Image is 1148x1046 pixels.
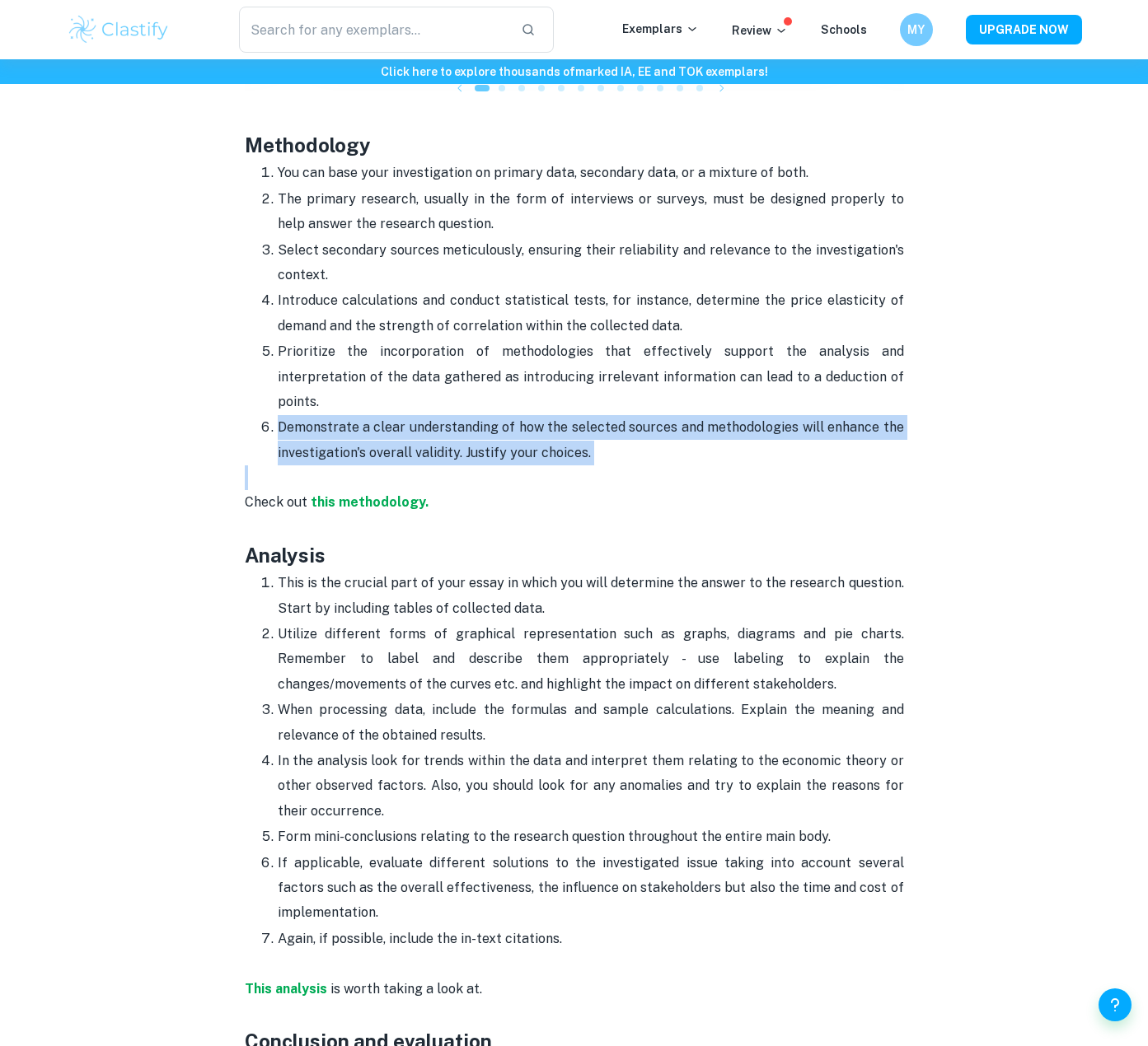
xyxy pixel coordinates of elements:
a: Schools [821,23,867,36]
h3: Analysis [245,540,904,570]
p: Again, if possible, include the in-text citations. [278,927,904,951]
p: Exemplars [622,20,699,38]
img: Clastify logo [67,13,171,46]
p: In the analysis look for trends within the data and interpret them relating to the economic theor... [278,749,904,824]
p: Form mini-conclusions relating to the research question throughout the entire main body. [278,824,904,849]
button: MY [900,13,933,46]
p: If applicable, evaluate different solutions to the investigated issue taking into account several... [278,851,904,926]
p: This is the crucial part of your essay in which you will determine the answer to the research que... [278,571,904,621]
p: Introduce calculations and conduct statistical tests, for instance, determine the price elasticit... [278,288,904,339]
button: Help and Feedback [1099,988,1132,1021]
p: Prioritize the incorporation of methodologies that effectively support the analysis and interpret... [278,339,904,414]
a: this methodology. [311,494,429,510]
p: The primary research, usually in the form of interviews or surveys, must be designed properly to ... [278,187,904,237]
p: is worth taking a look at. [245,977,904,1002]
p: Select secondary sources meticulously, ensuring their reliability and relevance to the investigat... [278,238,904,288]
a: This analysis [245,981,327,997]
h6: Click here to explore thousands of marked IA, EE and TOK exemplars ! [3,63,1145,81]
h3: Methodology [245,100,904,160]
p: Demonstrate a clear understanding of how the selected sources and methodologies will enhance the ... [278,415,904,465]
p: Check out [245,465,904,540]
input: Search for any exemplars... [239,7,508,53]
p: Utilize different forms of graphical representation such as graphs, diagrams and pie charts. Reme... [278,622,904,697]
p: When processing data, include the formulas and sample calculations. Explain the meaning and relev... [278,698,904,748]
p: You can base your investigation on primary data, secondary data, or a mixture of both. [278,161,904,185]
button: UPGRADE NOW [966,15,1082,44]
h6: MY [907,21,925,39]
p: Review [732,21,788,40]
